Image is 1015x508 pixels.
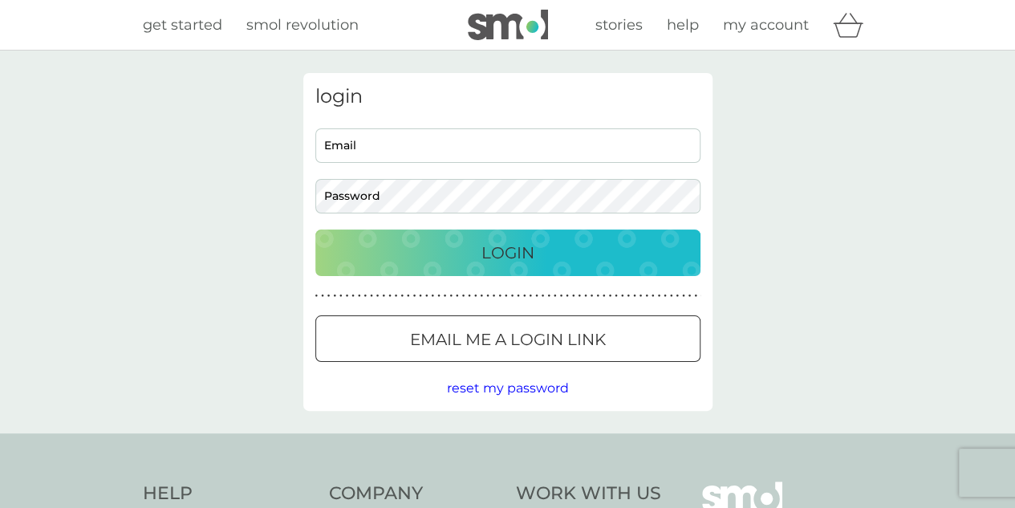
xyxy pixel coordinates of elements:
p: ● [498,292,501,300]
p: ● [456,292,459,300]
p: ● [688,292,692,300]
p: ● [468,292,471,300]
p: ● [419,292,422,300]
p: ● [480,292,483,300]
p: ● [639,292,643,300]
p: ● [621,292,624,300]
p: ● [431,292,434,300]
p: ● [400,292,404,300]
span: reset my password [447,380,569,396]
p: ● [449,292,453,300]
div: basket [833,9,873,41]
p: ● [572,292,575,300]
p: ● [523,292,526,300]
p: ● [633,292,636,300]
p: ● [413,292,416,300]
span: get started [143,16,222,34]
p: ● [437,292,441,300]
p: ● [382,292,385,300]
a: stories [595,14,643,37]
p: ● [658,292,661,300]
p: ● [578,292,581,300]
p: ● [584,292,587,300]
p: ● [388,292,392,300]
p: ● [425,292,428,300]
p: ● [395,292,398,300]
p: ● [444,292,447,300]
p: ● [560,292,563,300]
p: ● [333,292,336,300]
p: ● [351,292,355,300]
a: my account [723,14,809,37]
p: ● [664,292,667,300]
p: ● [645,292,648,300]
span: help [667,16,699,34]
p: ● [339,292,343,300]
p: ● [682,292,685,300]
span: stories [595,16,643,34]
p: ● [315,292,319,300]
p: ● [474,292,477,300]
p: Email me a login link [410,327,606,352]
p: ● [321,292,324,300]
span: my account [723,16,809,34]
p: ● [603,292,606,300]
span: smol revolution [246,16,359,34]
p: ● [615,292,618,300]
p: ● [346,292,349,300]
h3: login [315,85,700,108]
button: reset my password [447,378,569,399]
p: ● [358,292,361,300]
h4: Work With Us [516,482,661,506]
p: Login [481,240,534,266]
p: ● [542,292,545,300]
p: ● [364,292,367,300]
p: ● [370,292,373,300]
p: ● [529,292,532,300]
p: ● [652,292,655,300]
p: ● [670,292,673,300]
p: ● [407,292,410,300]
p: ● [566,292,569,300]
p: ● [376,292,380,300]
p: ● [694,292,697,300]
button: Login [315,230,700,276]
p: ● [505,292,508,300]
a: smol revolution [246,14,359,37]
p: ● [609,292,612,300]
p: ● [486,292,489,300]
p: ● [627,292,630,300]
img: smol [468,10,548,40]
a: help [667,14,699,37]
p: ● [676,292,679,300]
p: ● [591,292,594,300]
p: ● [517,292,520,300]
p: ● [554,292,557,300]
h4: Company [329,482,500,506]
p: ● [462,292,465,300]
h4: Help [143,482,314,506]
p: ● [511,292,514,300]
p: ● [493,292,496,300]
p: ● [327,292,331,300]
p: ● [547,292,550,300]
p: ● [535,292,538,300]
a: get started [143,14,222,37]
button: Email me a login link [315,315,700,362]
p: ● [596,292,599,300]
